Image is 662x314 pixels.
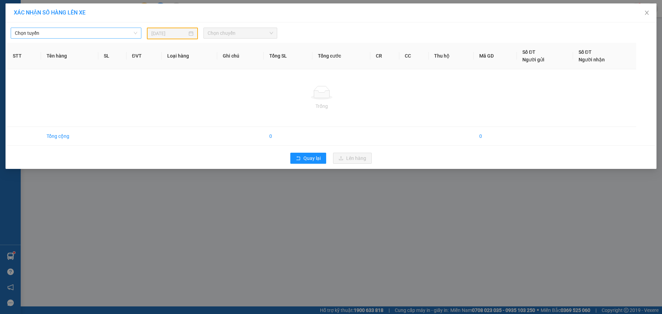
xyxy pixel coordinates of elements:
span: Số ĐT [522,49,535,55]
th: CC [399,43,429,69]
span: Quay lại [303,154,321,162]
div: Trống [13,102,631,110]
span: Số ĐT [579,49,592,55]
span: Người gửi [522,57,544,62]
th: Tên hàng [41,43,98,69]
td: 0 [474,127,517,146]
input: 11/08/2025 [151,30,187,37]
span: Chọn chuyến [208,28,273,38]
th: Tổng cước [312,43,370,69]
span: XÁC NHẬN SỐ HÀNG LÊN XE [14,9,86,16]
th: STT [7,43,41,69]
th: Loại hàng [162,43,217,69]
button: Close [637,3,656,23]
span: close [644,10,650,16]
th: Thu hộ [429,43,473,69]
button: uploadLên hàng [333,153,372,164]
th: ĐVT [127,43,162,69]
td: 0 [264,127,312,146]
th: SL [98,43,126,69]
th: CR [370,43,400,69]
button: rollbackQuay lại [290,153,326,164]
td: Tổng cộng [41,127,98,146]
th: Ghi chú [217,43,264,69]
span: Chọn tuyến [15,28,137,38]
span: rollback [296,156,301,161]
th: Mã GD [474,43,517,69]
th: Tổng SL [264,43,312,69]
span: Người nhận [579,57,605,62]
